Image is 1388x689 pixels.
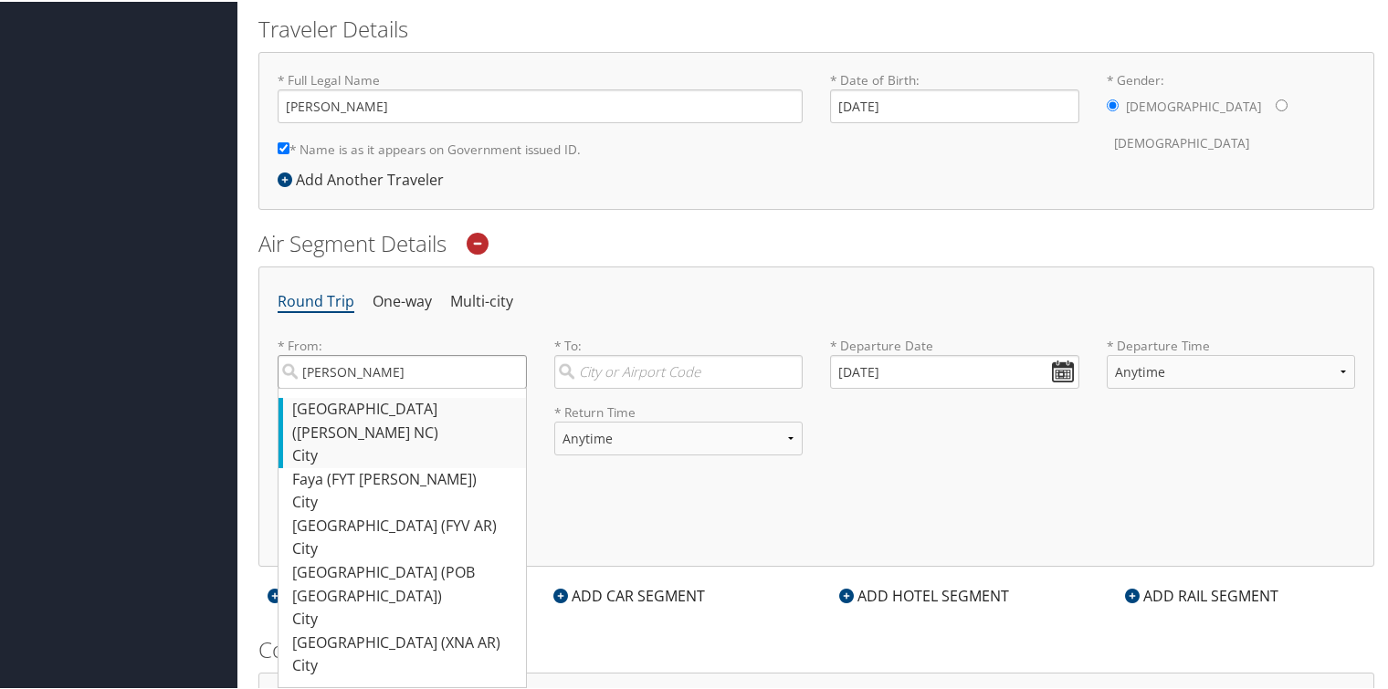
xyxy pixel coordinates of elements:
[278,88,803,121] input: * Full Legal Name
[258,226,1374,257] h2: Air Segment Details
[830,353,1079,387] input: MM/DD/YYYY
[292,513,517,537] div: [GEOGRAPHIC_DATA] (FYV AR)
[1126,88,1261,122] label: [DEMOGRAPHIC_DATA]
[278,141,289,152] input: * Name is as it appears on Government issued ID.
[292,606,517,630] div: City
[830,88,1079,121] input: * Date of Birth:
[554,335,804,387] label: * To:
[278,335,527,387] label: * From:
[292,652,517,676] div: City
[1107,353,1356,387] select: * Departure Time
[292,630,517,653] div: [GEOGRAPHIC_DATA] (XNA AR)
[373,284,432,317] li: One-way
[450,284,513,317] li: Multi-city
[278,69,803,121] label: * Full Legal Name
[544,583,714,605] div: ADD CAR SEGMENT
[278,167,453,189] div: Add Another Traveler
[830,69,1079,121] label: * Date of Birth:
[278,496,1355,506] h6: Additional Options:
[554,353,804,387] input: City or Airport Code
[1116,583,1288,605] div: ADD RAIL SEGMENT
[1107,335,1356,402] label: * Departure Time
[1114,124,1249,159] label: [DEMOGRAPHIC_DATA]
[292,443,517,466] div: City
[554,402,804,420] label: * Return Time
[258,632,1374,663] h2: Contact Details:
[278,130,581,164] label: * Name is as it appears on Government issued ID.
[292,559,517,606] div: [GEOGRAPHIC_DATA] (POB [GEOGRAPHIC_DATA])
[1107,98,1119,110] input: * Gender:[DEMOGRAPHIC_DATA][DEMOGRAPHIC_DATA]
[292,536,517,559] div: City
[258,583,423,605] div: ADD AIR SEGMENT
[830,583,1018,605] div: ADD HOTEL SEGMENT
[258,12,1374,43] h2: Traveler Details
[292,396,517,443] div: [GEOGRAPHIC_DATA] ([PERSON_NAME] NC)
[278,353,527,387] input: [GEOGRAPHIC_DATA] ([PERSON_NAME] NC)CityFaya (FYT [PERSON_NAME])City[GEOGRAPHIC_DATA] (FYV AR)Cit...
[1107,69,1356,160] label: * Gender:
[278,533,1355,546] h5: * Denotes required field
[830,335,1079,353] label: * Departure Date
[292,489,517,513] div: City
[278,284,354,317] li: Round Trip
[292,466,517,490] div: Faya (FYT [PERSON_NAME])
[1276,98,1288,110] input: * Gender:[DEMOGRAPHIC_DATA][DEMOGRAPHIC_DATA]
